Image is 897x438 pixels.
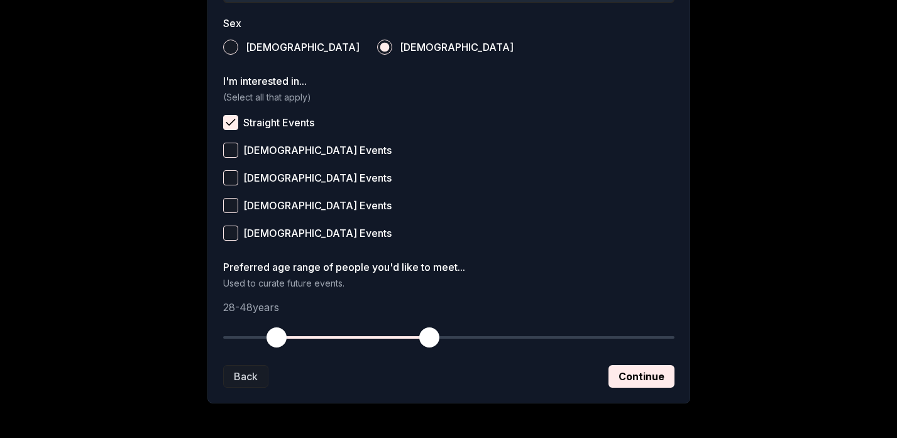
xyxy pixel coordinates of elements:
[377,40,392,55] button: [DEMOGRAPHIC_DATA]
[223,76,674,86] label: I'm interested in...
[223,226,238,241] button: [DEMOGRAPHIC_DATA] Events
[400,42,514,52] span: [DEMOGRAPHIC_DATA]
[243,118,314,128] span: Straight Events
[243,228,392,238] span: [DEMOGRAPHIC_DATA] Events
[223,170,238,185] button: [DEMOGRAPHIC_DATA] Events
[223,262,674,272] label: Preferred age range of people you'd like to meet...
[608,365,674,388] button: Continue
[246,42,360,52] span: [DEMOGRAPHIC_DATA]
[223,18,674,28] label: Sex
[243,145,392,155] span: [DEMOGRAPHIC_DATA] Events
[223,365,268,388] button: Back
[243,200,392,211] span: [DEMOGRAPHIC_DATA] Events
[243,173,392,183] span: [DEMOGRAPHIC_DATA] Events
[223,91,674,104] p: (Select all that apply)
[223,40,238,55] button: [DEMOGRAPHIC_DATA]
[223,277,674,290] p: Used to curate future events.
[223,300,674,315] p: 28 - 48 years
[223,143,238,158] button: [DEMOGRAPHIC_DATA] Events
[223,198,238,213] button: [DEMOGRAPHIC_DATA] Events
[223,115,238,130] button: Straight Events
